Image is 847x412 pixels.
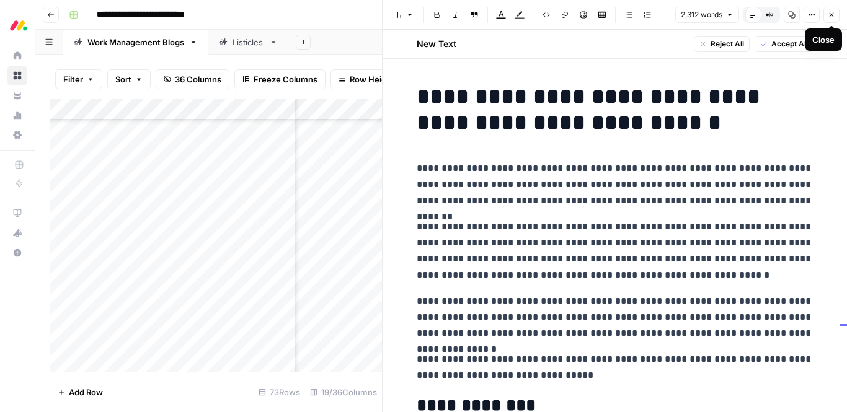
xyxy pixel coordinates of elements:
[694,36,750,52] button: Reject All
[771,38,808,50] span: Accept All
[254,382,305,402] div: 73 Rows
[115,73,131,85] span: Sort
[7,125,27,145] a: Settings
[234,69,326,89] button: Freeze Columns
[7,203,27,223] a: AirOps Academy
[7,243,27,263] button: Help + Support
[107,69,151,89] button: Sort
[63,73,83,85] span: Filter
[7,46,27,66] a: Home
[711,38,744,50] span: Reject All
[233,36,264,48] div: Listicles
[7,85,27,105] a: Your Data
[305,382,382,402] div: 19/36 Columns
[156,69,229,89] button: 36 Columns
[350,73,394,85] span: Row Height
[675,7,739,23] button: 2,312 words
[755,36,814,52] button: Accept All
[417,38,456,50] h2: New Text
[812,33,835,46] div: Close
[87,36,184,48] div: Work Management Blogs
[7,66,27,85] a: Browse
[69,386,103,398] span: Add Row
[8,224,27,242] div: What's new?
[681,9,722,20] span: 2,312 words
[330,69,402,89] button: Row Height
[7,14,30,37] img: Monday.com Logo
[254,73,317,85] span: Freeze Columns
[50,382,110,402] button: Add Row
[55,69,102,89] button: Filter
[208,30,288,55] a: Listicles
[7,223,27,243] button: What's new?
[7,105,27,125] a: Usage
[63,30,208,55] a: Work Management Blogs
[7,10,27,41] button: Workspace: Monday.com
[175,73,221,85] span: 36 Columns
